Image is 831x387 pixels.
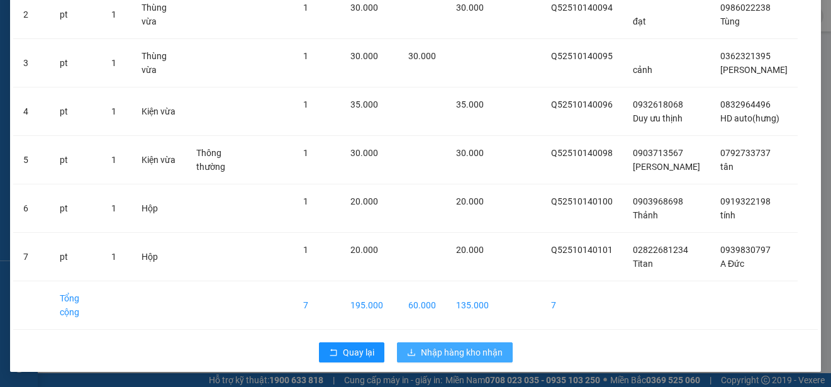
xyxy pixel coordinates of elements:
span: Quận 5 [124,13,156,25]
span: 0939867625 [5,41,62,53]
td: CR: [4,62,97,78]
td: Hộp [131,184,186,233]
td: pt [50,87,101,136]
td: Thông thường [186,136,250,184]
span: SL: [165,88,180,100]
span: 30.000 [350,3,378,13]
span: Duy ưu thịnh [633,113,683,123]
span: Q52510140094 [551,3,613,13]
td: pt [50,39,101,87]
td: 195.000 [340,281,398,330]
td: 7 [541,281,623,330]
span: đạt [633,16,646,26]
span: 30.000 [456,3,484,13]
td: pt [50,184,101,233]
span: cảnh [633,65,652,75]
span: 1 [111,203,116,213]
span: 1 [111,58,116,68]
td: 4 [13,87,50,136]
span: 1 [303,245,308,255]
td: 7 [293,281,340,330]
span: 1 [111,252,116,262]
span: 1 [303,3,308,13]
p: Nhận: [98,13,187,25]
span: [PERSON_NAME] [633,162,700,172]
span: 0903968698 [633,196,683,206]
span: 1 [303,51,308,61]
span: 30.000 [350,148,378,158]
span: 1 [111,155,116,165]
span: Quản [5,27,29,39]
span: 02822681234 [633,245,688,255]
td: Kiện vừa [131,136,186,184]
span: 0 [113,64,118,76]
span: Q52510140101 [551,245,613,255]
span: 1 [303,148,308,158]
td: 135.000 [446,281,499,330]
span: Q52510140100 [551,196,613,206]
td: 6 [13,184,50,233]
td: Thùng vừa [131,39,186,87]
td: Hộp [131,233,186,281]
span: 20.000 [350,196,378,206]
span: 0932618068 [633,99,683,109]
td: pt [50,233,101,281]
span: Quay lại [343,345,374,359]
span: 35.000 [350,99,378,109]
span: 0919322198 [720,196,771,206]
span: 30.000 [20,64,52,76]
span: 20.000 [456,196,484,206]
span: 30.000 [350,51,378,61]
td: 5 [13,136,50,184]
span: Tùng [720,16,740,26]
span: 1 [111,106,116,116]
span: 35.000 [456,99,484,109]
td: CC: [96,62,187,78]
td: 60.000 [398,281,446,330]
span: Q52510140098 [551,148,613,158]
span: 1 - Thùng vừa (gạo mẫu) [5,82,89,106]
span: 0866477472 [98,41,154,53]
span: 0903713567 [633,148,683,158]
span: Khánh [98,27,126,39]
td: 3 [13,39,50,87]
span: 0792733737 [720,148,771,158]
td: pt [50,136,101,184]
span: tính [720,210,735,220]
span: 20.000 [350,245,378,255]
span: 1 [303,99,308,109]
span: 0986022238 [720,3,771,13]
span: tân [720,162,733,172]
td: Kiện vừa [131,87,186,136]
button: downloadNhập hàng kho nhận [397,342,513,362]
span: Thảnh [633,210,658,220]
span: 30.000 [408,51,436,61]
span: 0832964496 [720,99,771,109]
span: Q52510140095 [551,51,613,61]
td: Tổng cộng [50,281,101,330]
span: Titan [633,259,653,269]
span: HD auto(hưng) [720,113,779,123]
span: download [407,348,416,358]
span: Nhập hàng kho nhận [421,345,503,359]
span: Mỹ Tho [35,13,69,25]
button: rollbackQuay lại [319,342,384,362]
span: A Đức [720,259,744,269]
span: 1 [111,9,116,20]
span: 1 [303,196,308,206]
span: 30.000 [456,148,484,158]
span: Q52510140096 [551,99,613,109]
span: 1 [180,87,187,101]
td: 7 [13,233,50,281]
span: 0362321395 [720,51,771,61]
span: 0939830797 [720,245,771,255]
span: [PERSON_NAME] [720,65,788,75]
span: rollback [329,348,338,358]
span: 20.000 [456,245,484,255]
p: Gửi từ: [5,13,96,25]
